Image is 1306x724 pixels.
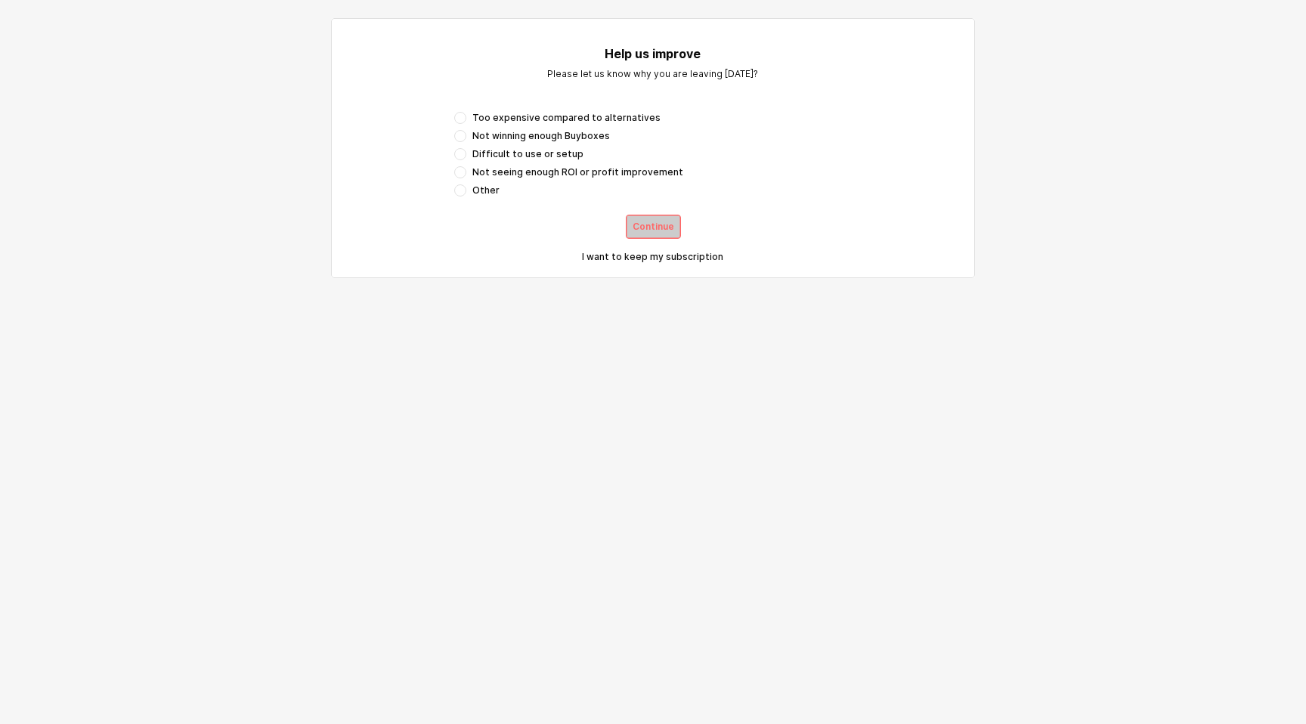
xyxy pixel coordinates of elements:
[626,215,681,239] button: Continue
[454,245,851,269] button: I want to keep my subscription
[633,221,674,233] p: Continue
[472,166,683,178] span: Not seeing enough ROI or profit improvement
[582,251,723,263] p: I want to keep my subscription
[472,148,583,160] span: Difficult to use or setup
[454,46,851,61] h5: Help us improve
[472,184,500,196] span: Other
[472,130,610,142] span: Not winning enough Buyboxes
[454,67,851,81] p: Please let us know why you are leaving [DATE]?
[472,112,661,124] span: Too expensive compared to alternatives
